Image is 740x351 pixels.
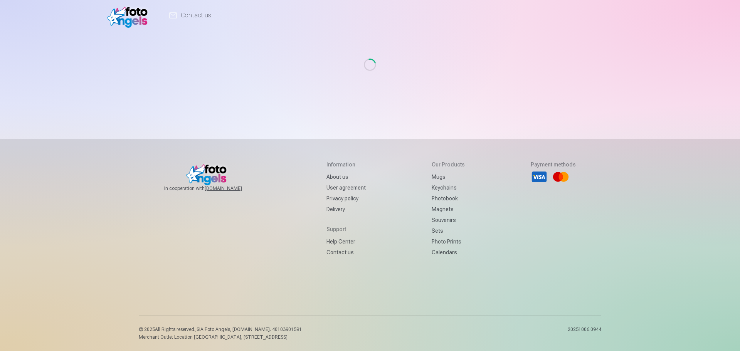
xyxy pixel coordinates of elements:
[326,225,366,233] h5: Support
[432,161,465,168] h5: Our products
[432,236,465,247] a: Photo prints
[531,168,548,185] li: Visa
[432,171,465,182] a: Mugs
[432,225,465,236] a: Sets
[326,247,366,258] a: Contact us
[326,193,366,204] a: Privacy policy
[139,326,302,333] p: © 2025 All Rights reserved. ,
[326,171,366,182] a: About us
[164,185,261,191] span: In cooperation with
[326,236,366,247] a: Help Center
[432,247,465,258] a: Calendars
[432,193,465,204] a: Photobook
[205,185,261,191] a: [DOMAIN_NAME]
[531,161,576,168] h5: Payment methods
[139,334,302,340] p: Merchant Outlet Location [GEOGRAPHIC_DATA], [STREET_ADDRESS]
[432,215,465,225] a: Souvenirs
[568,326,601,340] p: 20251006.0944
[432,204,465,215] a: Magnets
[326,161,366,168] h5: Information
[432,182,465,193] a: Keychains
[197,327,302,332] span: SIA Foto Angels, [DOMAIN_NAME]. 40103901591
[107,3,151,28] img: /v1
[326,204,366,215] a: Delivery
[552,168,569,185] li: Mastercard
[326,182,366,193] a: User agreement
